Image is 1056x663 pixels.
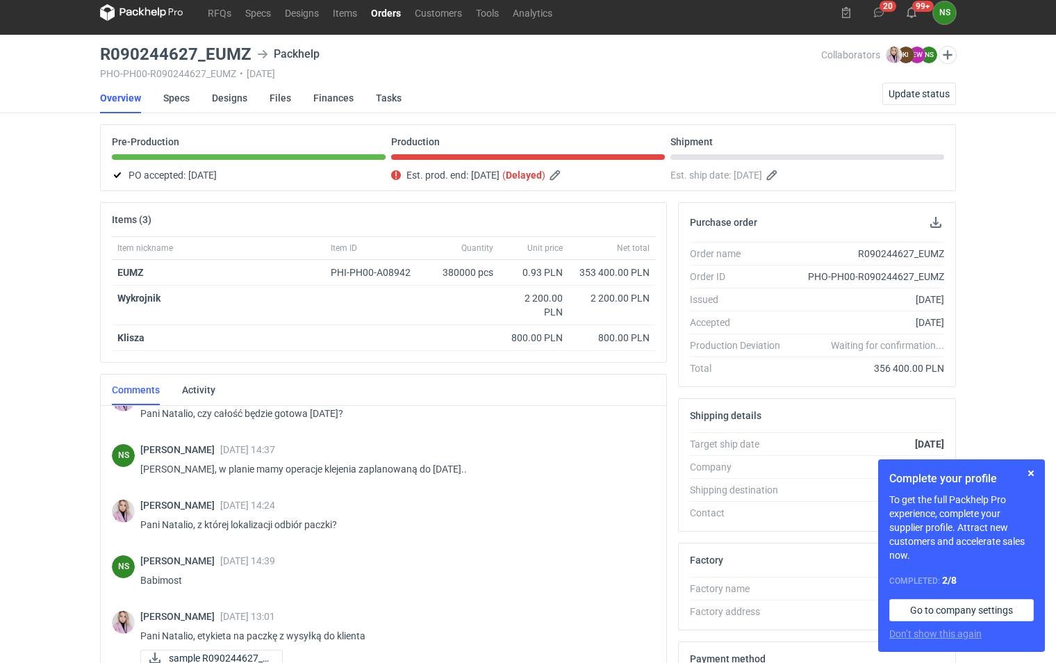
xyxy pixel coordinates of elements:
button: 20 [868,1,890,24]
div: [DATE] [791,293,944,306]
h2: Shipping details [690,410,761,421]
div: Total [690,361,791,375]
h2: Items (3) [112,214,151,225]
div: PO accepted: [112,167,386,183]
figcaption: NS [112,444,135,467]
div: Production Deviation [690,338,791,352]
em: ) [542,170,545,181]
span: [DATE] [188,167,217,183]
span: [DATE] [734,167,762,183]
a: Specs [163,83,190,113]
a: Comments [112,375,160,405]
a: Designs [278,4,326,21]
div: Natalia Stępak [933,1,956,24]
div: 2 200.00 PLN [574,291,650,305]
p: Pani Natalio, etykieta na paczkę z wysyłką do klienta [140,628,644,644]
div: 0.93 PLN [504,265,563,279]
div: Completed: [889,573,1034,588]
a: Activity [182,375,215,405]
button: NS [933,1,956,24]
img: Klaudia Wiśniewska [886,47,902,63]
figcaption: KI [898,47,914,63]
div: Accepted [690,316,791,329]
h2: Factory [690,555,723,566]
span: Item ID [331,243,357,254]
a: Overview [100,83,141,113]
p: Production [391,136,440,147]
a: Tools [469,4,506,21]
a: Specs [238,4,278,21]
p: Babimost [140,572,644,589]
div: Target ship date [690,437,791,451]
p: Shipment [670,136,713,147]
strong: 2 / 8 [942,575,957,586]
p: To get the full Packhelp Pro experience, complete your supplier profile. Attract new customers an... [889,493,1034,562]
strong: [DATE] [915,439,944,450]
img: Klaudia Wiśniewska [112,611,135,634]
a: Orders [364,4,408,21]
span: Net total [617,243,650,254]
span: [DATE] 14:37 [220,444,275,455]
div: Contact [690,506,791,520]
div: [DATE] [791,316,944,329]
div: Factory address [690,605,791,619]
div: Order name [690,247,791,261]
p: Pre-Production [112,136,179,147]
span: [DATE] 14:39 [220,555,275,566]
div: Issued [690,293,791,306]
strong: Klisza [117,332,145,343]
button: Download PO [927,214,944,231]
em: ( [502,170,506,181]
em: Waiting for confirmation... [831,338,944,352]
button: Skip for now [1023,465,1039,482]
div: 353 400.00 PLN [574,265,650,279]
span: Collaborators [821,49,880,60]
span: Unit price [527,243,563,254]
div: R090244627_EUMZ [791,247,944,261]
h3: R090244627_EUMZ [100,46,251,63]
h2: Purchase order [690,217,757,228]
div: Factory name [690,582,791,596]
button: Don’t show this again [889,627,982,641]
div: PHO-PH00-R090244627_EUMZ [791,270,944,284]
div: 800.00 PLN [574,331,650,345]
figcaption: NS [112,555,135,578]
figcaption: EW [909,47,925,63]
button: Edit estimated shipping date [765,167,782,183]
span: [DATE] [471,167,500,183]
svg: Packhelp Pro [100,4,183,21]
div: 2 200.00 PLN [504,291,563,319]
button: 99+ [900,1,923,24]
div: 380000 pcs [429,260,499,286]
div: 800.00 PLN [504,331,563,345]
a: Analytics [506,4,559,21]
strong: Delayed [506,170,542,181]
div: - [791,582,944,596]
div: Natalia Stępak [112,555,135,578]
span: Item nickname [117,243,173,254]
div: Shipping destination [690,483,791,497]
strong: Wykrojnik [117,293,160,304]
a: Tasks [376,83,402,113]
span: [DATE] 14:24 [220,500,275,511]
span: • [240,68,243,79]
h1: Complete your profile [889,470,1034,487]
div: - [791,506,944,520]
div: Est. ship date: [670,167,944,183]
p: Pani Natalio, czy całość będzie gotowa [DATE]? [140,405,644,422]
a: Items [326,4,364,21]
div: Packhelp [257,46,320,63]
div: Klaudia Wiśniewska [112,500,135,523]
div: Packhelp [791,460,944,474]
div: 356 400.00 PLN [791,361,944,375]
div: Company [690,460,791,474]
span: Quantity [461,243,493,254]
div: Est. prod. end: [391,167,665,183]
a: RFQs [201,4,238,21]
span: [PERSON_NAME] [140,444,220,455]
button: Edit collaborators [939,46,957,64]
a: Go to company settings [889,599,1034,621]
div: PHO-PH00-R090244627_EUMZ [DATE] [100,68,821,79]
